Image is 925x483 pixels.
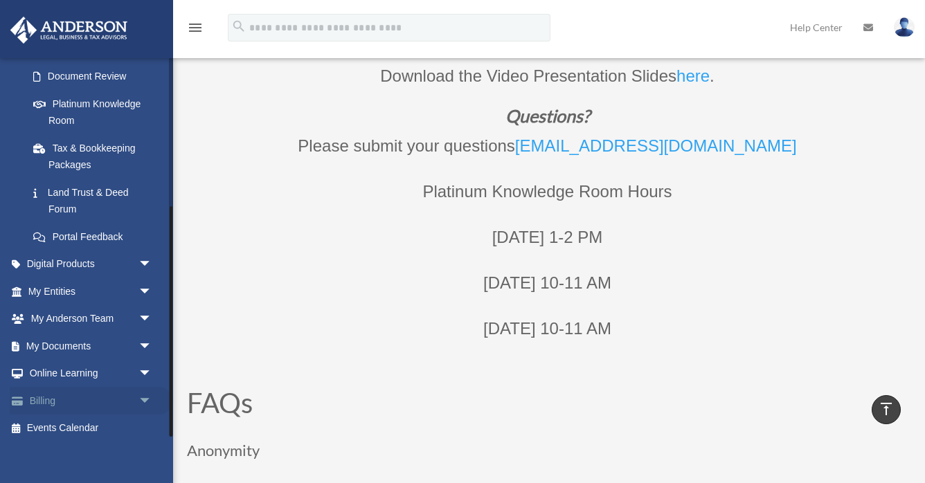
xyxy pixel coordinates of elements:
img: Anderson Advisors Platinum Portal [6,17,132,44]
a: vertical_align_top [872,395,901,424]
a: menu [187,24,204,36]
a: Events Calendar [10,414,173,442]
p: Please submit your questions [187,131,908,177]
a: Digital Productsarrow_drop_down [10,250,173,278]
p: [DATE] 1-2 PM [187,223,908,268]
a: Land Trust & Deed Forum [19,179,166,223]
a: Billingarrow_drop_down [10,387,173,414]
a: My Anderson Teamarrow_drop_down [10,305,173,333]
a: My Documentsarrow_drop_down [10,332,173,360]
h3: Anonymity [187,443,908,465]
a: here [676,66,710,92]
a: Online Learningarrow_drop_down [10,360,173,388]
span: arrow_drop_down [138,250,166,279]
h2: FAQs [187,389,908,423]
em: Questions? [505,105,590,126]
a: Platinum Knowledge Room [19,90,173,134]
img: User Pic [894,17,915,37]
i: search [231,19,246,34]
span: arrow_drop_down [138,277,166,306]
p: Platinum Knowledge Room Hours [187,177,908,223]
i: menu [187,19,204,36]
a: Tax & Bookkeeping Packages [19,134,173,179]
a: [EMAIL_ADDRESS][DOMAIN_NAME] [515,136,797,162]
span: arrow_drop_down [138,305,166,334]
i: vertical_align_top [878,401,895,417]
span: arrow_drop_down [138,387,166,415]
span: arrow_drop_down [138,360,166,388]
a: Document Review [19,63,173,91]
a: My Entitiesarrow_drop_down [10,277,173,305]
a: Portal Feedback [19,223,173,250]
p: [DATE] 10-11 AM [187,268,908,314]
p: [DATE] 10-11 AM [187,314,908,360]
p: Download the Video Presentation Slides . [187,62,908,107]
span: arrow_drop_down [138,332,166,361]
